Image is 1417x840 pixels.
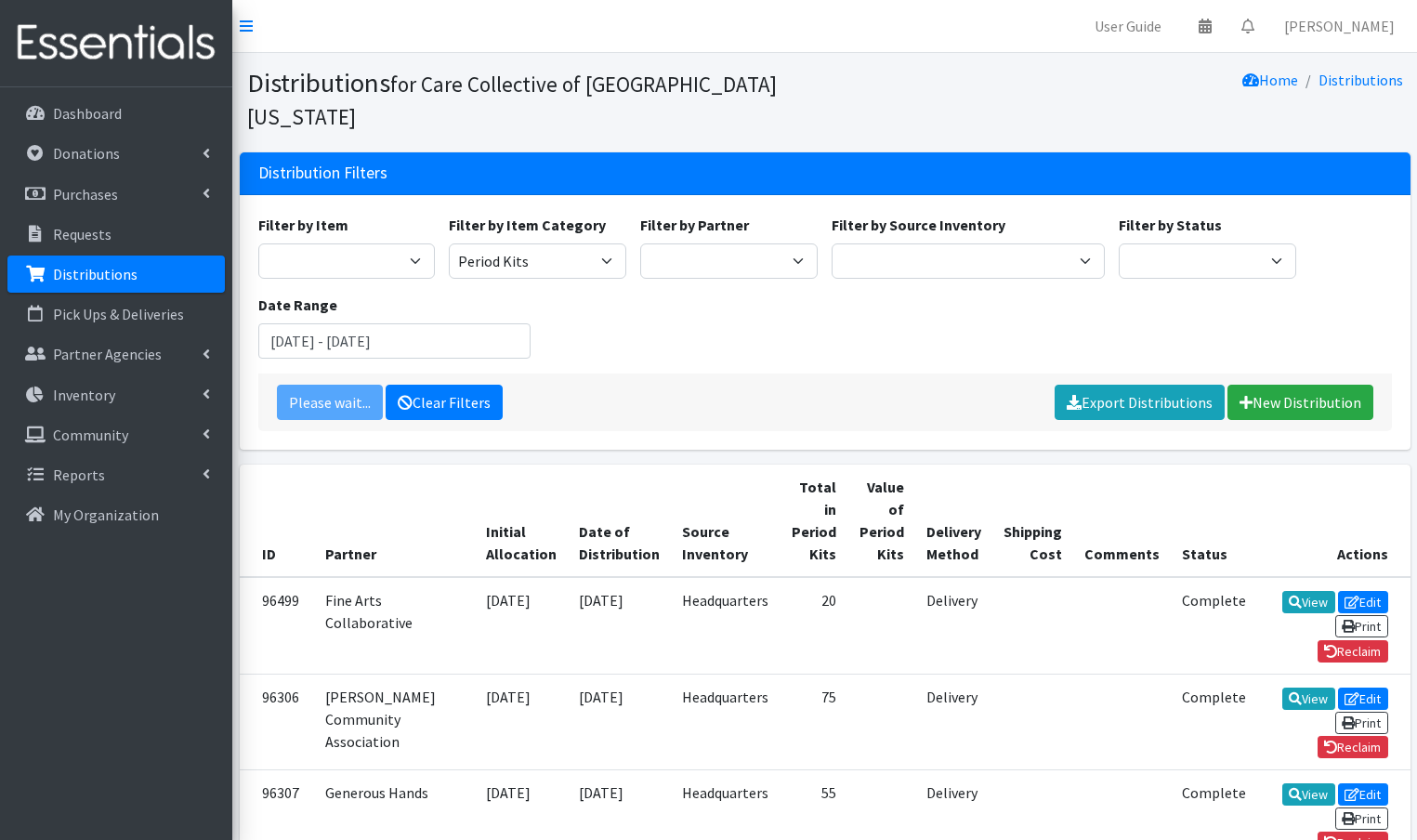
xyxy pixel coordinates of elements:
[53,386,115,404] p: Inventory
[240,674,314,769] td: 96306
[671,465,780,577] th: Source Inventory
[258,164,387,183] h3: Distribution Filters
[53,265,138,283] p: Distributions
[314,674,475,769] td: [PERSON_NAME] Community Association
[915,465,992,577] th: Delivery Method
[7,135,225,172] a: Donations
[240,577,314,674] td: 96499
[7,496,225,533] a: My Organization
[240,465,314,577] th: ID
[475,577,568,674] td: [DATE]
[475,465,568,577] th: Initial Allocation
[258,294,337,316] label: Date Range
[671,674,780,769] td: Headquarters
[449,214,606,236] label: Filter by Item Category
[1055,385,1225,420] a: Export Distributions
[1171,465,1257,577] th: Status
[475,674,568,769] td: [DATE]
[915,674,992,769] td: Delivery
[1269,7,1410,45] a: [PERSON_NAME]
[7,216,225,253] a: Requests
[247,67,819,131] h1: Distributions
[1335,615,1388,637] a: Print
[386,385,503,420] a: Clear Filters
[780,577,847,674] td: 20
[7,95,225,132] a: Dashboard
[7,256,225,293] a: Distributions
[53,305,184,323] p: Pick Ups & Deliveries
[832,214,1005,236] label: Filter by Source Inventory
[53,104,122,123] p: Dashboard
[53,345,162,363] p: Partner Agencies
[568,577,671,674] td: [DATE]
[568,674,671,769] td: [DATE]
[1171,674,1257,769] td: Complete
[1319,71,1403,89] a: Distributions
[7,295,225,333] a: Pick Ups & Deliveries
[1318,640,1388,663] a: Reclaim
[915,577,992,674] td: Delivery
[53,505,159,524] p: My Organization
[640,214,749,236] label: Filter by Partner
[7,12,225,74] img: HumanEssentials
[1282,591,1335,613] a: View
[314,577,475,674] td: Fine Arts Collaborative
[780,465,847,577] th: Total in Period Kits
[53,185,118,203] p: Purchases
[1227,385,1373,420] a: New Distribution
[53,225,112,243] p: Requests
[1338,783,1388,806] a: Edit
[1338,591,1388,613] a: Edit
[671,577,780,674] td: Headquarters
[847,465,915,577] th: Value of Period Kits
[1318,736,1388,758] a: Reclaim
[1119,214,1222,236] label: Filter by Status
[1335,807,1388,830] a: Print
[247,71,777,130] small: for Care Collective of [GEOGRAPHIC_DATA][US_STATE]
[53,144,120,163] p: Donations
[992,465,1073,577] th: Shipping Cost
[258,214,348,236] label: Filter by Item
[1171,577,1257,674] td: Complete
[1338,688,1388,710] a: Edit
[7,176,225,213] a: Purchases
[53,426,128,444] p: Community
[7,335,225,373] a: Partner Agencies
[7,376,225,413] a: Inventory
[780,674,847,769] td: 75
[314,465,475,577] th: Partner
[258,323,531,359] input: January 1, 2011 - December 31, 2011
[1257,465,1410,577] th: Actions
[1080,7,1176,45] a: User Guide
[1242,71,1298,89] a: Home
[1335,712,1388,734] a: Print
[7,416,225,453] a: Community
[1073,465,1171,577] th: Comments
[568,465,671,577] th: Date of Distribution
[7,456,225,493] a: Reports
[53,466,105,484] p: Reports
[1282,688,1335,710] a: View
[1282,783,1335,806] a: View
